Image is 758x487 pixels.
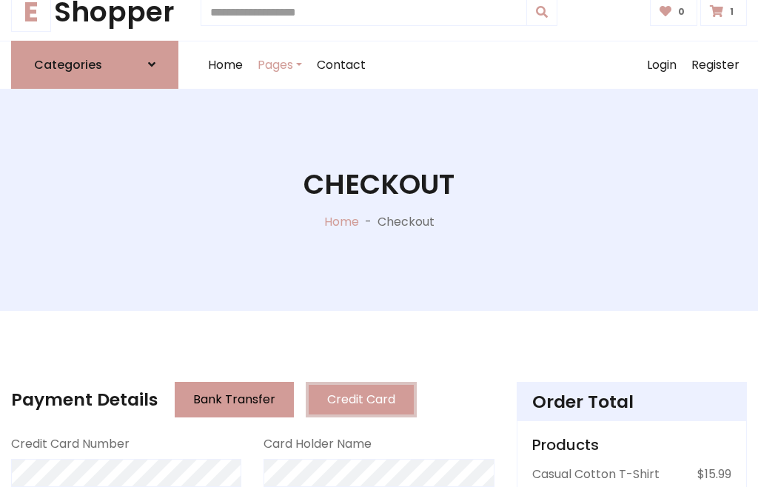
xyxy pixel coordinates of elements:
[674,5,688,19] span: 0
[532,466,660,483] p: Casual Cotton T-Shirt
[11,435,130,453] label: Credit Card Number
[726,5,737,19] span: 1
[250,41,309,89] a: Pages
[309,41,373,89] a: Contact
[324,213,359,230] a: Home
[532,392,731,412] h4: Order Total
[201,41,250,89] a: Home
[640,41,684,89] a: Login
[684,41,747,89] a: Register
[697,466,731,483] p: $15.99
[303,168,455,201] h1: Checkout
[359,213,378,231] p: -
[306,382,417,417] button: Credit Card
[532,436,731,454] h5: Products
[11,41,178,89] a: Categories
[11,389,158,410] h4: Payment Details
[175,382,294,417] button: Bank Transfer
[378,213,435,231] p: Checkout
[264,435,372,453] label: Card Holder Name
[34,58,102,72] h6: Categories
